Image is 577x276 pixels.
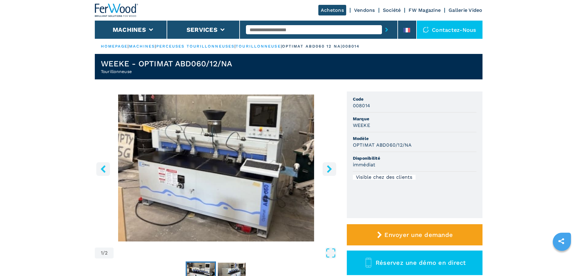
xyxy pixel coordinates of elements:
[353,116,476,122] span: Marque
[281,44,282,48] span: |
[449,7,482,13] a: Gallerie Video
[353,175,416,180] div: Visible chez des clients
[101,68,232,75] h2: Tourillonneuse
[282,44,342,49] p: optimat abd060 12 na |
[347,224,482,245] button: Envoyer une demande
[236,44,280,48] a: tourillonneuse
[323,162,336,176] button: right-button
[417,21,482,39] div: Contactez-nous
[155,44,156,48] span: |
[347,251,482,275] button: Réservez une démo en direct
[353,102,370,109] h3: 008014
[423,27,429,33] img: Contactez-nous
[103,251,105,255] span: /
[95,95,338,241] img: Tourillonneuse WEEKE OPTIMAT ABD060/12/NA
[234,44,236,48] span: |
[409,7,441,13] a: FW Magazine
[353,122,370,129] h3: WEEKE
[383,7,401,13] a: Société
[384,231,453,238] span: Envoyer une demande
[101,251,103,255] span: 1
[318,5,346,15] a: Achetons
[353,161,376,168] h3: immédiat
[96,162,110,176] button: left-button
[156,44,235,48] a: perceuses tourillonneuses
[376,259,466,266] span: Réservez une démo en direct
[105,251,108,255] span: 2
[115,248,336,258] button: Open Fullscreen
[382,23,391,37] button: submit-button
[101,59,232,68] h1: WEEKE - OPTIMAT ABD060/12/NA
[129,44,155,48] a: machines
[353,96,476,102] span: Code
[554,234,569,249] a: sharethis
[187,26,217,33] button: Services
[101,44,128,48] a: HOMEPAGE
[353,155,476,161] span: Disponibilité
[342,44,360,49] p: 008014
[354,7,375,13] a: Vendons
[128,44,129,48] span: |
[353,141,412,148] h3: OPTIMAT ABD060/12/NA
[95,4,138,17] img: Ferwood
[95,95,338,241] div: Go to Slide 1
[113,26,146,33] button: Machines
[353,135,476,141] span: Modèle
